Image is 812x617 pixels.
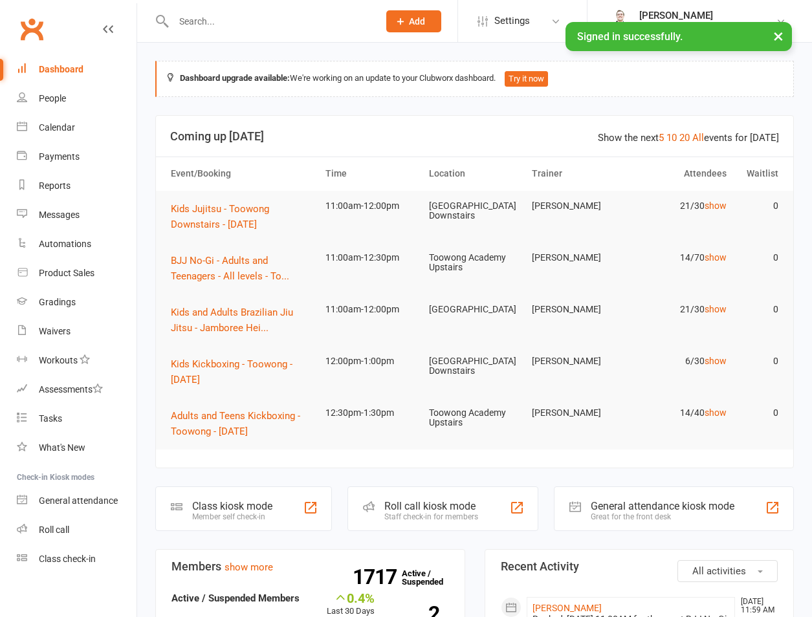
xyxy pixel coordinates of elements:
[17,375,137,404] a: Assessments
[320,294,422,325] td: 11:00am-12:00pm
[734,598,777,614] time: [DATE] 11:59 AM
[423,157,526,190] th: Location
[423,346,526,387] td: [GEOGRAPHIC_DATA] Downstairs
[39,93,66,103] div: People
[17,55,137,84] a: Dashboard
[409,16,425,27] span: Add
[320,243,422,273] td: 11:00am-12:30pm
[505,71,548,87] button: Try it now
[705,356,727,366] a: show
[17,515,137,545] a: Roll call
[639,10,776,21] div: [PERSON_NAME]
[171,410,300,437] span: Adults and Teens Kickboxing - Toowong - [DATE]
[767,22,790,50] button: ×
[17,486,137,515] a: General attendance kiosk mode
[17,230,137,259] a: Automations
[17,433,137,462] a: What's New
[353,567,402,587] strong: 1717
[17,404,137,433] a: Tasks
[732,191,784,221] td: 0
[423,398,526,438] td: Toowong Academy Upstairs
[39,384,103,395] div: Assessments
[630,243,732,273] td: 14/70
[165,157,320,190] th: Event/Booking
[598,130,779,146] div: Show the next events for [DATE]
[423,243,526,283] td: Toowong Academy Upstairs
[666,132,677,144] a: 10
[180,73,290,83] strong: Dashboard upgrade available:
[171,408,314,439] button: Adults and Teens Kickboxing - Toowong - [DATE]
[732,346,784,376] td: 0
[17,200,137,230] a: Messages
[155,61,794,97] div: We're working on an update to your Clubworx dashboard.
[17,346,137,375] a: Workouts
[171,253,314,284] button: BJJ No-Gi - Adults and Teenagers - All levels - To...
[39,151,80,162] div: Payments
[17,171,137,200] a: Reports
[630,294,732,325] td: 21/30
[577,30,683,43] span: Signed in successfully.
[39,64,83,74] div: Dashboard
[171,356,314,387] button: Kids Kickboxing - Toowong - [DATE]
[591,500,734,512] div: General attendance kiosk mode
[171,592,300,604] strong: Active / Suspended Members
[17,259,137,288] a: Product Sales
[705,304,727,314] a: show
[171,201,314,232] button: Kids Jujitsu - Toowong Downstairs - [DATE]
[679,132,690,144] a: 20
[320,157,422,190] th: Time
[39,442,85,453] div: What's New
[526,294,629,325] td: [PERSON_NAME]
[526,243,629,273] td: [PERSON_NAME]
[39,180,71,191] div: Reports
[39,495,118,506] div: General attendance
[384,512,478,521] div: Staff check-in for members
[732,243,784,273] td: 0
[225,561,273,573] a: show more
[402,559,459,596] a: 1717Active / Suspended
[320,398,422,428] td: 12:30pm-1:30pm
[17,317,137,346] a: Waivers
[732,294,784,325] td: 0
[501,560,778,573] h3: Recent Activity
[639,21,776,33] div: Martial Arts [GEOGRAPHIC_DATA]
[39,268,94,278] div: Product Sales
[423,294,526,325] td: [GEOGRAPHIC_DATA]
[692,132,704,144] a: All
[16,13,48,45] a: Clubworx
[192,512,272,521] div: Member self check-in
[526,346,629,376] td: [PERSON_NAME]
[171,203,269,230] span: Kids Jujitsu - Toowong Downstairs - [DATE]
[320,191,422,221] td: 11:00am-12:00pm
[171,255,289,282] span: BJJ No-Gi - Adults and Teenagers - All levels - To...
[171,560,449,573] h3: Members
[386,10,441,32] button: Add
[607,8,633,34] img: thumb_image1644660699.png
[677,560,778,582] button: All activities
[327,590,375,605] div: 0.4%
[494,6,530,36] span: Settings
[705,200,727,211] a: show
[17,113,137,142] a: Calendar
[170,12,369,30] input: Search...
[171,307,293,334] span: Kids and Adults Brazilian Jiu Jitsu - Jamboree Hei...
[320,346,422,376] td: 12:00pm-1:00pm
[705,252,727,263] a: show
[192,500,272,512] div: Class kiosk mode
[630,157,732,190] th: Attendees
[526,191,629,221] td: [PERSON_NAME]
[526,157,629,190] th: Trainer
[39,326,71,336] div: Waivers
[630,346,732,376] td: 6/30
[39,122,75,133] div: Calendar
[659,132,664,144] a: 5
[39,525,69,535] div: Roll call
[692,565,746,577] span: All activities
[732,398,784,428] td: 0
[39,297,76,307] div: Gradings
[17,84,137,113] a: People
[591,512,734,521] div: Great for the front desk
[39,413,62,424] div: Tasks
[423,191,526,232] td: [GEOGRAPHIC_DATA] Downstairs
[39,355,78,365] div: Workouts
